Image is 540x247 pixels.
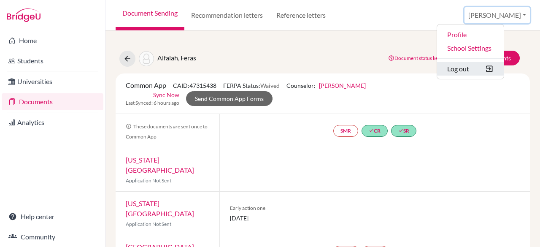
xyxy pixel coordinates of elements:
a: [US_STATE][GEOGRAPHIC_DATA] [126,156,194,174]
i: done [398,128,403,133]
a: Help center [2,208,103,225]
a: Document status key [388,55,440,61]
a: SMR [333,125,358,137]
span: Application Not Sent [126,221,171,227]
a: doneCR [362,125,388,137]
span: Application Not Sent [126,177,171,184]
ul: [PERSON_NAME] [437,24,504,79]
span: These documents are sent once to Common App [126,123,208,140]
span: [DATE] [230,214,313,223]
a: Send Common App Forms [186,91,273,106]
a: [PERSON_NAME] [319,82,366,89]
button: Log out [437,62,504,76]
a: Profile [437,28,504,41]
i: done [369,128,374,133]
img: Bridge-U [7,8,40,22]
button: [PERSON_NAME] [464,7,530,23]
span: CAID: 47315438 [173,82,216,89]
span: Alfalah, Feras [157,54,196,62]
span: Last Synced: 6 hours ago [126,99,179,107]
a: Home [2,32,103,49]
a: Sync Now [153,90,179,99]
a: [US_STATE][GEOGRAPHIC_DATA] [126,199,194,217]
span: Waived [260,82,280,89]
span: Common App [126,81,166,89]
a: Universities [2,73,103,90]
span: Counselor: [286,82,366,89]
a: Documents [2,93,103,110]
a: Students [2,52,103,69]
a: Community [2,228,103,245]
a: doneSR [391,125,416,137]
a: School Settings [437,41,504,55]
a: Analytics [2,114,103,131]
span: Early action one [230,204,313,212]
span: FERPA Status: [223,82,280,89]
